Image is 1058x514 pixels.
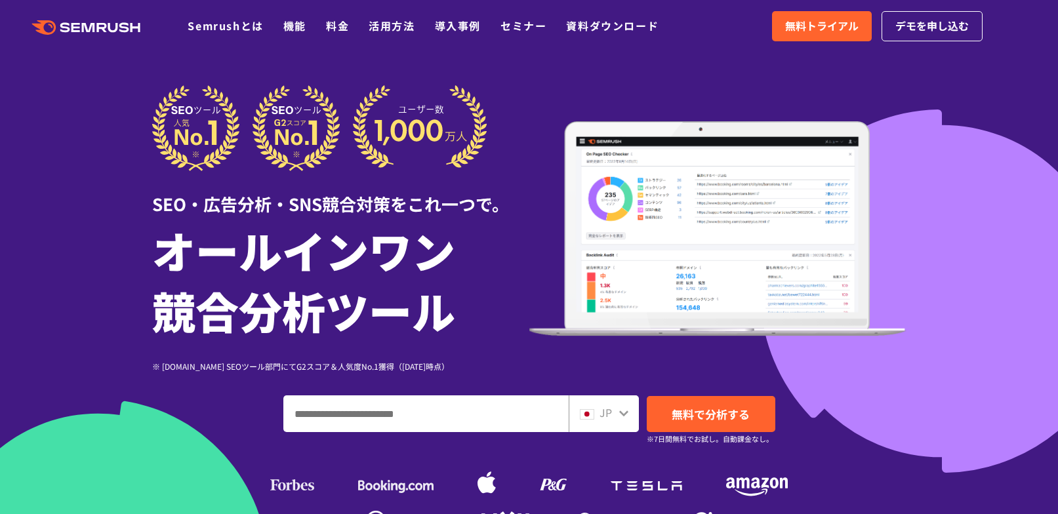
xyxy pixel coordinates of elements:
span: 無料トライアル [785,18,859,35]
a: デモを申し込む [882,11,983,41]
a: 活用方法 [369,18,415,33]
a: 無料で分析する [647,396,775,432]
a: 無料トライアル [772,11,872,41]
a: Semrushとは [188,18,263,33]
span: JP [600,405,612,420]
div: SEO・広告分析・SNS競合対策をこれ一つで。 [152,171,529,216]
a: 機能 [283,18,306,33]
span: 無料で分析する [672,406,750,422]
span: デモを申し込む [895,18,969,35]
small: ※7日間無料でお試し。自動課金なし。 [647,433,773,445]
input: ドメイン、キーワードまたはURLを入力してください [284,396,568,431]
h1: オールインワン 競合分析ツール [152,220,529,340]
a: 導入事例 [435,18,481,33]
a: 料金 [326,18,349,33]
div: ※ [DOMAIN_NAME] SEOツール部門にてG2スコア＆人気度No.1獲得（[DATE]時点） [152,360,529,372]
a: 資料ダウンロード [566,18,659,33]
a: セミナー [500,18,546,33]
